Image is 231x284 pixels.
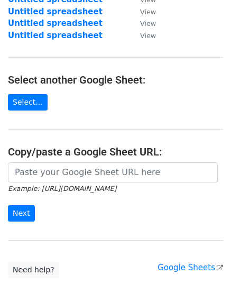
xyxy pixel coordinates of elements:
[8,19,103,28] a: Untitled spreadsheet
[8,31,103,40] a: Untitled spreadsheet
[8,262,59,278] a: Need help?
[8,205,35,222] input: Next
[8,145,223,158] h4: Copy/paste a Google Sheet URL:
[158,263,223,272] a: Google Sheets
[8,7,103,16] a: Untitled spreadsheet
[8,162,218,182] input: Paste your Google Sheet URL here
[8,185,116,193] small: Example: [URL][DOMAIN_NAME]
[140,8,156,16] small: View
[130,31,156,40] a: View
[178,233,231,284] iframe: Chat Widget
[140,20,156,28] small: View
[130,7,156,16] a: View
[8,74,223,86] h4: Select another Google Sheet:
[130,19,156,28] a: View
[8,94,48,111] a: Select...
[140,32,156,40] small: View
